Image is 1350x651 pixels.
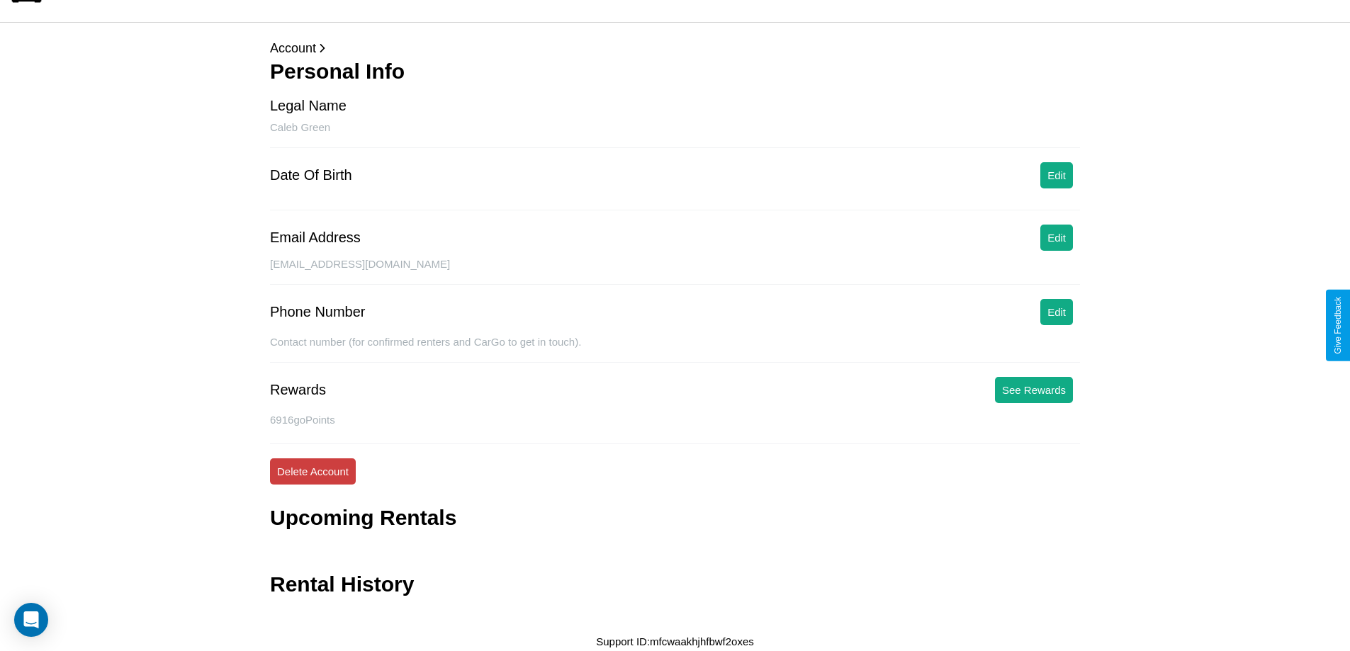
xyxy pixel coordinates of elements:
[270,258,1080,285] div: [EMAIL_ADDRESS][DOMAIN_NAME]
[596,632,754,651] p: Support ID: mfcwaakhjhfbwf2oxes
[270,60,1080,84] h3: Personal Info
[270,304,366,320] div: Phone Number
[270,458,356,485] button: Delete Account
[1040,299,1073,325] button: Edit
[1040,162,1073,188] button: Edit
[270,167,352,183] div: Date Of Birth
[270,98,347,114] div: Legal Name
[270,121,1080,148] div: Caleb Green
[1040,225,1073,251] button: Edit
[270,336,1080,363] div: Contact number (for confirmed renters and CarGo to get in touch).
[270,37,1080,60] p: Account
[1333,297,1343,354] div: Give Feedback
[270,382,326,398] div: Rewards
[995,377,1073,403] button: See Rewards
[270,410,1080,429] p: 6916 goPoints
[270,230,361,246] div: Email Address
[270,506,456,530] h3: Upcoming Rentals
[270,572,414,596] h3: Rental History
[14,603,48,637] div: Open Intercom Messenger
